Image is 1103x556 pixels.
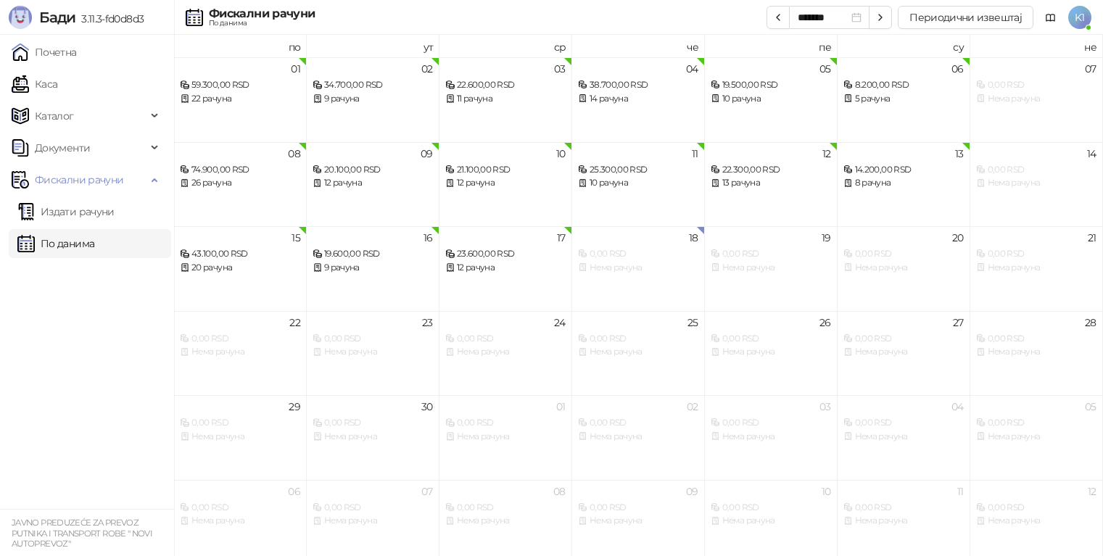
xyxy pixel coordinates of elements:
[843,78,964,92] div: 8.200,00 RSD
[976,416,1096,430] div: 0,00 RSD
[843,176,964,190] div: 8 рачуна
[17,229,94,258] a: По данима
[838,311,970,396] td: 2025-09-27
[289,402,300,412] div: 29
[291,64,300,74] div: 01
[572,311,705,396] td: 2025-09-25
[424,233,433,243] div: 16
[553,486,566,497] div: 08
[1087,149,1096,159] div: 14
[445,345,566,359] div: Нема рачуна
[970,57,1103,142] td: 2025-09-07
[174,57,307,142] td: 2025-09-01
[445,78,566,92] div: 22.600,00 RSD
[12,518,152,549] small: JAVNO PREDUZEĆE ZA PREVOZ PUTNIKA I TRANSPORT ROBE " NOVI AUTOPREVOZ"
[578,176,698,190] div: 10 рачуна
[307,226,439,311] td: 2025-09-16
[288,486,300,497] div: 06
[313,416,433,430] div: 0,00 RSD
[421,64,433,74] div: 02
[1088,486,1096,497] div: 12
[578,501,698,515] div: 0,00 RSD
[313,176,433,190] div: 12 рачуна
[445,332,566,346] div: 0,00 RSD
[180,261,300,275] div: 20 рачуна
[554,64,566,74] div: 03
[976,92,1096,106] div: Нема рачуна
[209,8,315,20] div: Фискални рачуни
[711,501,831,515] div: 0,00 RSD
[822,149,831,159] div: 12
[572,142,705,227] td: 2025-09-11
[174,142,307,227] td: 2025-09-08
[838,395,970,480] td: 2025-10-04
[35,101,74,130] span: Каталог
[12,38,77,67] a: Почетна
[445,514,566,528] div: Нема рачуна
[705,35,838,57] th: пе
[976,176,1096,190] div: Нема рачуна
[180,247,300,261] div: 43.100,00 RSD
[439,57,572,142] td: 2025-09-03
[439,395,572,480] td: 2025-10-01
[1085,402,1096,412] div: 05
[313,345,433,359] div: Нема рачуна
[578,163,698,177] div: 25.300,00 RSD
[180,501,300,515] div: 0,00 RSD
[711,261,831,275] div: Нема рачуна
[421,486,433,497] div: 07
[578,416,698,430] div: 0,00 RSD
[952,233,964,243] div: 20
[819,402,831,412] div: 03
[556,402,566,412] div: 01
[976,332,1096,346] div: 0,00 RSD
[572,226,705,311] td: 2025-09-18
[174,311,307,396] td: 2025-09-22
[12,70,57,99] a: Каса
[445,501,566,515] div: 0,00 RSD
[687,318,698,328] div: 25
[711,176,831,190] div: 13 рачуна
[970,35,1103,57] th: не
[970,311,1103,396] td: 2025-09-28
[686,64,698,74] div: 04
[180,416,300,430] div: 0,00 RSD
[711,345,831,359] div: Нема рачуна
[313,501,433,515] div: 0,00 RSD
[445,261,566,275] div: 12 рачуна
[445,163,566,177] div: 21.100,00 RSD
[843,416,964,430] div: 0,00 RSD
[705,395,838,480] td: 2025-10-03
[1085,64,1096,74] div: 07
[556,149,566,159] div: 10
[822,486,831,497] div: 10
[445,247,566,261] div: 23.600,00 RSD
[578,514,698,528] div: Нема рачуна
[955,149,964,159] div: 13
[843,163,964,177] div: 14.200,00 RSD
[578,92,698,106] div: 14 рачуна
[445,416,566,430] div: 0,00 RSD
[951,64,964,74] div: 06
[1085,318,1096,328] div: 28
[307,35,439,57] th: ут
[843,501,964,515] div: 0,00 RSD
[180,514,300,528] div: Нема рачуна
[39,9,75,26] span: Бади
[35,165,123,194] span: Фискални рачуни
[843,345,964,359] div: Нема рачуна
[313,247,433,261] div: 19.600,00 RSD
[1068,6,1091,29] span: K1
[976,345,1096,359] div: Нема рачуна
[705,311,838,396] td: 2025-09-26
[819,64,831,74] div: 05
[898,6,1033,29] button: Периодични извештај
[17,197,115,226] a: Издати рачуни
[313,92,433,106] div: 9 рачуна
[976,501,1096,515] div: 0,00 RSD
[819,318,831,328] div: 26
[711,430,831,444] div: Нема рачуна
[307,57,439,142] td: 2025-09-02
[180,430,300,444] div: Нема рачуна
[957,486,964,497] div: 11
